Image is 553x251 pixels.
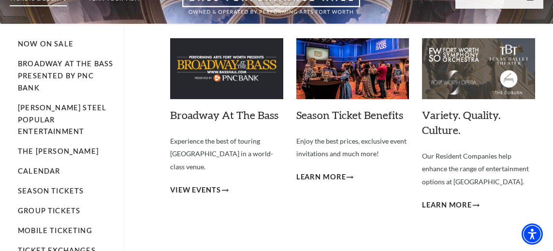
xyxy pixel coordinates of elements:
span: Learn More [422,199,472,211]
a: Group Tickets [18,207,80,215]
span: Learn More [296,171,346,183]
a: [PERSON_NAME] Steel Popular Entertainment [18,103,106,136]
a: View Events [170,184,229,196]
img: Broadway At The Bass [170,38,283,99]
a: Calendar [18,167,60,175]
img: Season Ticket Benefits [296,38,409,99]
span: View Events [170,184,221,196]
a: Broadway At The Bass presented by PNC Bank [18,59,113,92]
a: Mobile Ticketing [18,226,92,235]
p: Experience the best of touring [GEOGRAPHIC_DATA] in a world-class venue. [170,135,283,174]
a: The [PERSON_NAME] [18,147,99,155]
div: Accessibility Menu [522,223,543,245]
img: Variety. Quality. Culture. [422,38,535,99]
a: Now On Sale [18,40,73,48]
a: Season Tickets [18,187,84,195]
p: Enjoy the best prices, exclusive event invitations and much more! [296,135,409,161]
a: Learn More Season Ticket Benefits [296,171,354,183]
a: Learn More Variety. Quality. Culture. [422,199,480,211]
a: Broadway At The Bass [170,108,278,121]
a: Variety. Quality. Culture. [422,108,501,136]
p: Our Resident Companies help enhance the range of entertainment options at [GEOGRAPHIC_DATA]. [422,150,535,189]
a: Season Ticket Benefits [296,108,403,121]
